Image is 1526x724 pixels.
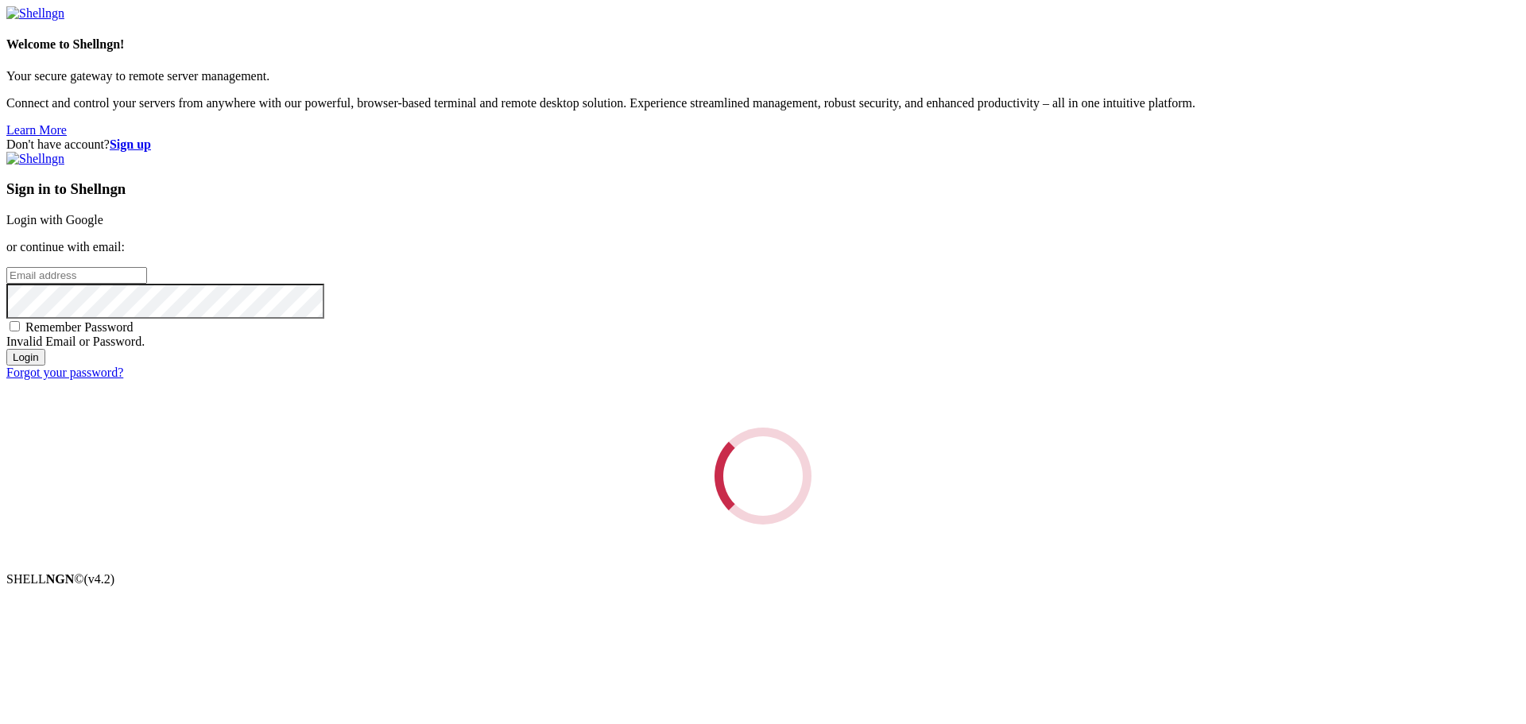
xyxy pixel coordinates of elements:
a: Sign up [110,137,151,151]
h3: Sign in to Shellngn [6,180,1520,198]
a: Forgot your password? [6,366,123,379]
img: Shellngn [6,6,64,21]
a: Learn More [6,123,67,137]
p: Connect and control your servers from anywhere with our powerful, browser-based terminal and remo... [6,96,1520,110]
input: Email address [6,267,147,284]
a: Login with Google [6,213,103,226]
b: NGN [46,572,75,586]
span: Remember Password [25,320,134,334]
span: 4.2.0 [84,572,115,586]
div: Loading... [715,428,811,525]
input: Login [6,349,45,366]
div: Invalid Email or Password. [6,335,1520,349]
p: or continue with email: [6,240,1520,254]
p: Your secure gateway to remote server management. [6,69,1520,83]
h4: Welcome to Shellngn! [6,37,1520,52]
img: Shellngn [6,152,64,166]
span: SHELL © [6,572,114,586]
input: Remember Password [10,321,20,331]
div: Don't have account? [6,137,1520,152]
